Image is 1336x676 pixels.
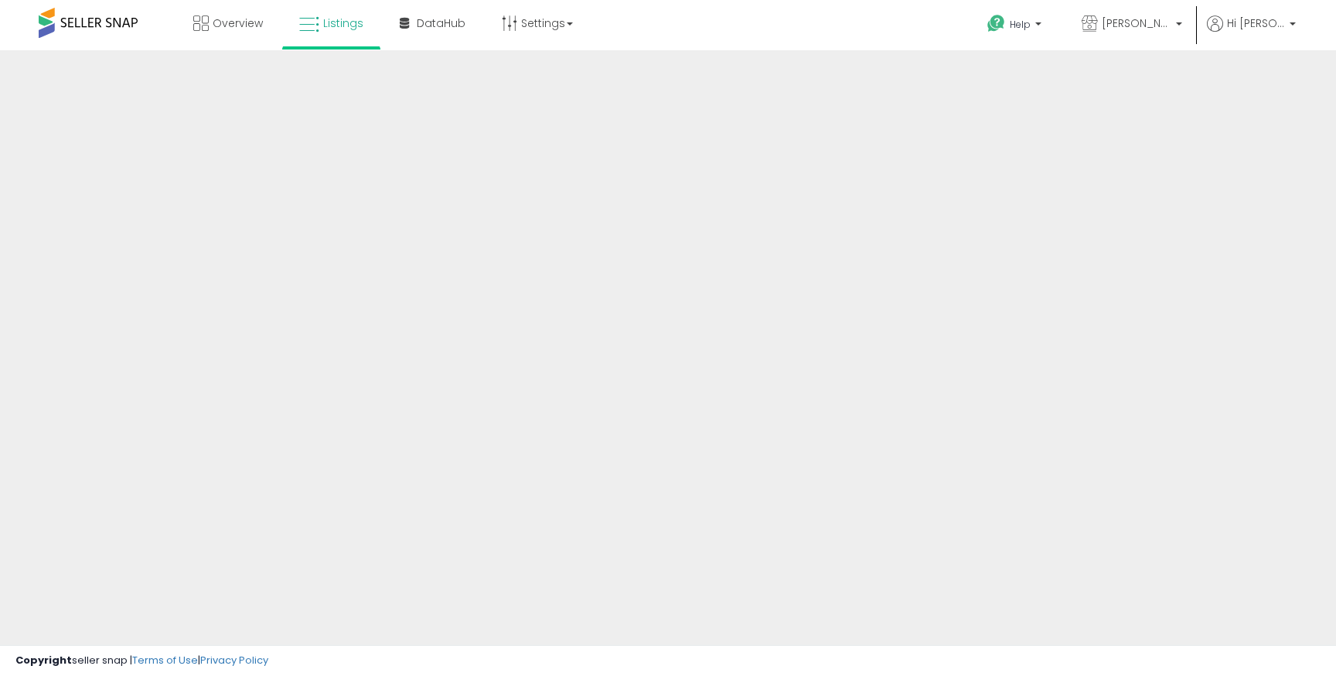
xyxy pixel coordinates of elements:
[132,653,198,667] a: Terms of Use
[1227,15,1285,31] span: Hi [PERSON_NAME]
[975,2,1057,50] a: Help
[213,15,263,31] span: Overview
[15,653,72,667] strong: Copyright
[15,654,268,668] div: seller snap | |
[417,15,465,31] span: DataHub
[200,653,268,667] a: Privacy Policy
[1010,18,1031,31] span: Help
[323,15,363,31] span: Listings
[987,14,1006,33] i: Get Help
[1102,15,1171,31] span: [PERSON_NAME] Retail
[1207,15,1296,50] a: Hi [PERSON_NAME]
